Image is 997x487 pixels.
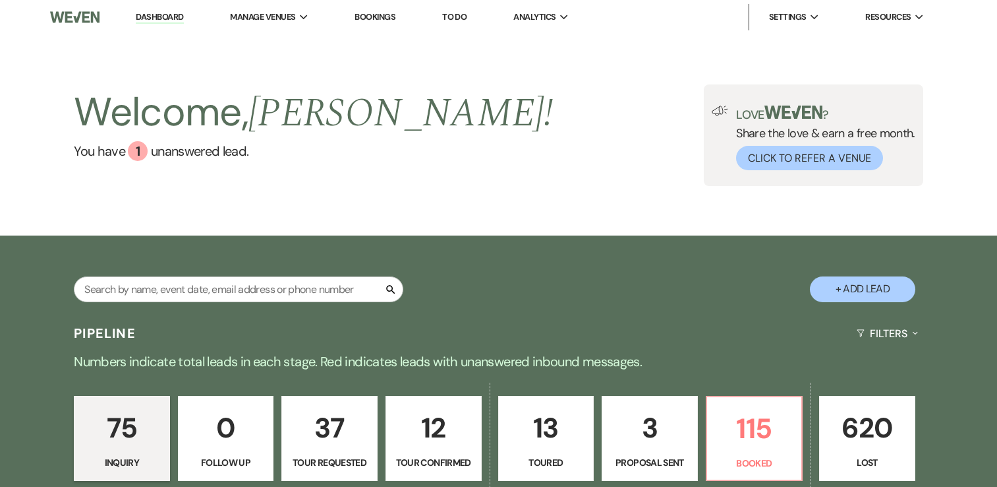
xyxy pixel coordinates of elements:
p: 3 [610,406,689,450]
img: weven-logo-green.svg [764,106,823,119]
span: Analytics [513,11,555,24]
a: 12Tour Confirmed [385,396,482,482]
a: Dashboard [136,11,183,24]
p: Proposal Sent [610,455,689,470]
h3: Pipeline [74,324,136,342]
input: Search by name, event date, email address or phone number [74,276,403,302]
img: loud-speaker-illustration.svg [712,106,728,116]
a: 13Toured [498,396,594,482]
p: Love ? [736,106,915,121]
p: Inquiry [82,455,161,470]
a: 0Follow Up [178,396,274,482]
a: 75Inquiry [74,396,170,482]
p: 37 [290,406,369,450]
p: Tour Confirmed [394,455,473,470]
button: Click to Refer a Venue [736,146,883,170]
a: Bookings [355,11,395,22]
img: Weven Logo [50,3,100,31]
a: 37Tour Requested [281,396,378,482]
p: Tour Requested [290,455,369,470]
p: Booked [715,456,794,471]
a: 3Proposal Sent [602,396,698,482]
p: 115 [715,406,794,451]
span: Settings [769,11,807,24]
p: 13 [507,406,586,450]
span: Manage Venues [230,11,295,24]
span: [PERSON_NAME] ! [248,83,553,144]
button: + Add Lead [810,276,915,302]
p: 12 [394,406,473,450]
p: Lost [828,455,907,470]
p: Numbers indicate total leads in each stage. Red indicates leads with unanswered inbound messages. [24,351,973,372]
div: Share the love & earn a free month. [728,106,915,170]
a: You have 1 unanswered lead. [74,141,553,161]
a: 115Booked [706,396,803,482]
p: 0 [186,406,266,450]
h2: Welcome, [74,84,553,141]
a: To Do [442,11,467,22]
a: 620Lost [819,396,915,482]
p: Toured [507,455,586,470]
p: 620 [828,406,907,450]
button: Filters [851,316,923,351]
div: 1 [128,141,148,161]
span: Resources [865,11,911,24]
p: Follow Up [186,455,266,470]
p: 75 [82,406,161,450]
